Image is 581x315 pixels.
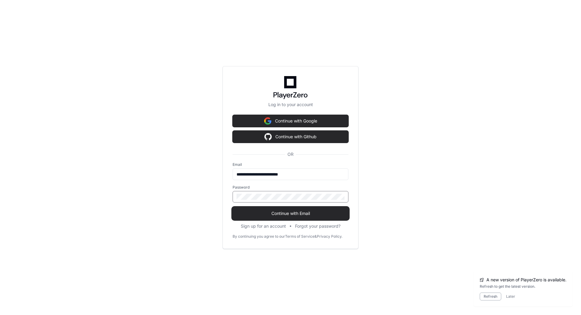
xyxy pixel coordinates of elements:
[285,234,314,239] a: Terms of Service
[233,207,348,219] button: Continue with Email
[241,223,286,229] button: Sign up for an account
[233,115,348,127] button: Continue with Google
[233,131,348,143] button: Continue with Github
[486,277,566,283] span: A new version of PlayerZero is available.
[295,223,341,229] button: Forgot your password?
[233,102,348,108] p: Log in to your account
[480,284,566,289] div: Refresh to get the latest version.
[233,234,285,239] div: By continuing you agree to our
[480,293,501,300] button: Refresh
[285,151,296,157] span: OR
[264,131,272,143] img: Sign in with google
[233,185,348,190] label: Password
[233,162,348,167] label: Email
[264,115,271,127] img: Sign in with google
[233,210,348,216] span: Continue with Email
[506,294,515,299] button: Later
[317,234,342,239] a: Privacy Policy.
[314,234,317,239] div: &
